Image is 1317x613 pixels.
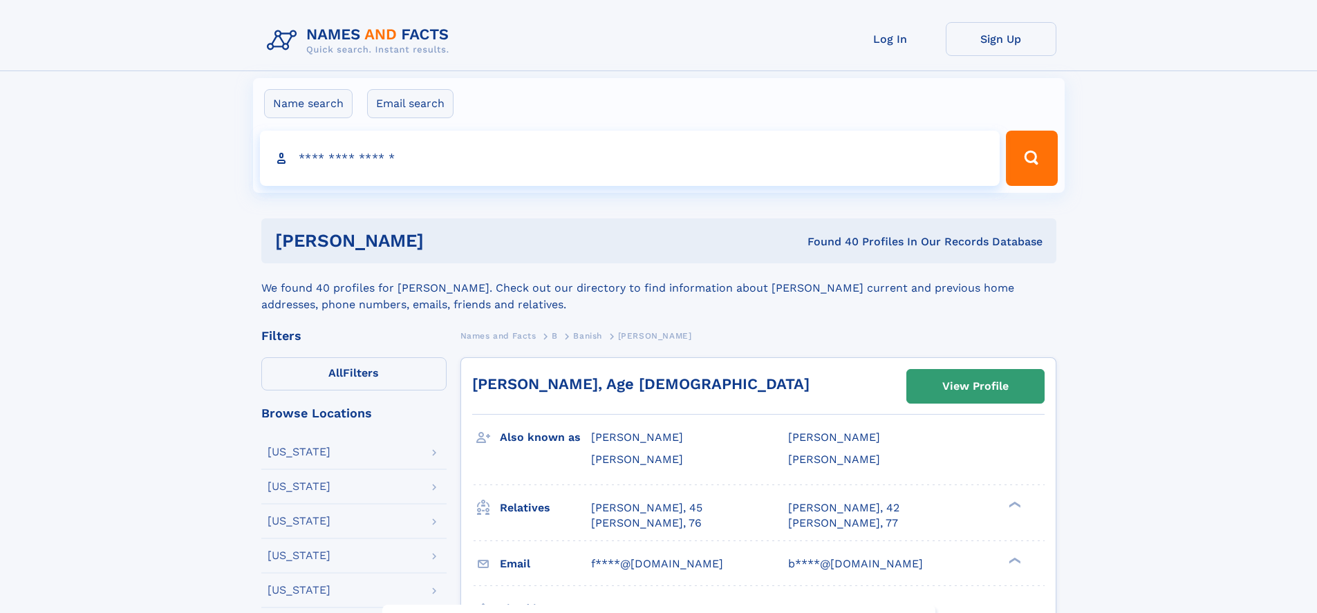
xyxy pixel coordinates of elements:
span: [PERSON_NAME] [788,453,880,466]
a: View Profile [907,370,1044,403]
div: [US_STATE] [268,446,330,458]
label: Filters [261,357,447,390]
a: Banish [573,327,602,344]
div: Found 40 Profiles In Our Records Database [615,234,1043,249]
span: [PERSON_NAME] [591,453,683,466]
a: Sign Up [946,22,1056,56]
span: Banish [573,331,602,341]
div: View Profile [942,370,1009,402]
div: [US_STATE] [268,481,330,492]
a: [PERSON_NAME], 76 [591,516,702,531]
div: [US_STATE] [268,550,330,561]
h3: Also known as [500,426,591,449]
a: Log In [835,22,946,56]
div: [US_STATE] [268,516,330,527]
h3: Email [500,552,591,576]
div: Browse Locations [261,407,447,419]
h3: Relatives [500,496,591,520]
input: search input [260,131,1000,186]
span: All [328,366,343,379]
div: We found 40 profiles for [PERSON_NAME]. Check out our directory to find information about [PERSON... [261,263,1056,313]
div: [US_STATE] [268,585,330,596]
a: Names and Facts [460,327,536,344]
label: Email search [367,89,454,118]
button: Search Button [1006,131,1057,186]
div: ❯ [1005,500,1022,509]
a: B [552,327,558,344]
div: ❯ [1005,556,1022,565]
span: [PERSON_NAME] [618,331,692,341]
label: Name search [264,89,353,118]
span: [PERSON_NAME] [788,431,880,444]
a: [PERSON_NAME], 77 [788,516,898,531]
div: Filters [261,330,447,342]
img: Logo Names and Facts [261,22,460,59]
a: [PERSON_NAME], Age [DEMOGRAPHIC_DATA] [472,375,810,393]
span: [PERSON_NAME] [591,431,683,444]
a: [PERSON_NAME], 42 [788,500,899,516]
h1: [PERSON_NAME] [275,232,616,249]
a: [PERSON_NAME], 45 [591,500,702,516]
span: B [552,331,558,341]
